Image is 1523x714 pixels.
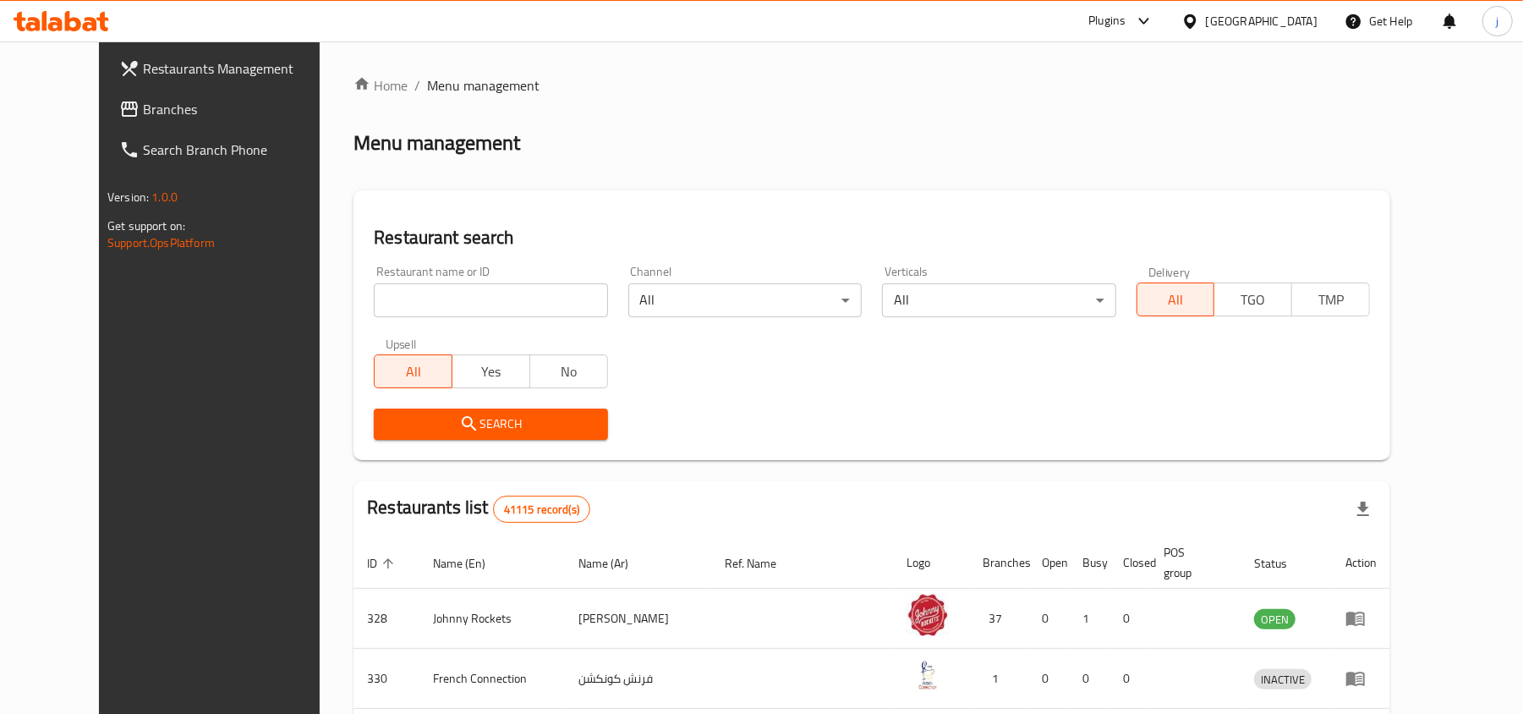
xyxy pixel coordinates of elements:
td: 0 [1069,649,1109,709]
span: No [537,360,601,384]
button: All [1137,283,1215,316]
span: Status [1254,553,1309,574]
td: 0 [1028,589,1069,649]
span: Get support on: [107,215,185,237]
span: TGO [1221,288,1285,312]
a: Branches [106,89,353,129]
span: Name (En) [433,553,507,574]
span: Search [387,414,594,435]
td: فرنش كونكشن [565,649,712,709]
label: Upsell [386,338,417,349]
div: Export file [1343,489,1383,530]
a: Support.OpsPlatform [107,232,215,254]
span: 41115 record(s) [494,502,589,518]
div: All [628,283,862,317]
button: TMP [1291,283,1370,316]
a: Restaurants Management [106,48,353,89]
span: ID [367,553,399,574]
span: TMP [1299,288,1363,312]
a: Home [353,75,408,96]
div: OPEN [1254,609,1296,629]
div: [GEOGRAPHIC_DATA] [1206,12,1318,30]
td: 0 [1109,649,1150,709]
span: Menu management [427,75,540,96]
th: Open [1028,537,1069,589]
span: INACTIVE [1254,670,1312,689]
div: INACTIVE [1254,669,1312,689]
button: TGO [1213,283,1292,316]
td: 1 [969,649,1028,709]
td: French Connection [419,649,565,709]
nav: breadcrumb [353,75,1390,96]
span: All [381,360,446,384]
td: 37 [969,589,1028,649]
h2: Menu management [353,129,520,157]
th: Busy [1069,537,1109,589]
span: POS group [1164,542,1220,583]
img: Johnny Rockets [907,594,949,636]
span: OPEN [1254,610,1296,629]
span: Version: [107,186,149,208]
th: Action [1332,537,1390,589]
span: Branches [143,99,340,119]
td: Johnny Rockets [419,589,565,649]
div: All [882,283,1115,317]
th: Closed [1109,537,1150,589]
span: Search Branch Phone [143,140,340,160]
h2: Restaurants list [367,495,590,523]
td: 328 [353,589,419,649]
div: Total records count [493,496,590,523]
a: Search Branch Phone [106,129,353,170]
button: Search [374,409,607,440]
th: Logo [893,537,969,589]
th: Branches [969,537,1028,589]
span: Ref. Name [726,553,799,574]
span: Name (Ar) [578,553,650,574]
div: Menu [1345,668,1377,689]
span: 1.0.0 [151,186,178,208]
img: French Connection [907,654,949,696]
h2: Restaurant search [374,225,1370,250]
button: Yes [452,354,530,388]
span: Restaurants Management [143,58,340,79]
button: No [529,354,608,388]
td: 0 [1028,649,1069,709]
td: 330 [353,649,419,709]
span: All [1144,288,1208,312]
div: Menu [1345,608,1377,629]
span: j [1496,12,1498,30]
input: Search for restaurant name or ID.. [374,283,607,317]
td: 0 [1109,589,1150,649]
span: Yes [459,360,523,384]
div: Plugins [1088,11,1126,31]
label: Delivery [1148,266,1191,277]
li: / [414,75,420,96]
button: All [374,354,452,388]
td: [PERSON_NAME] [565,589,712,649]
td: 1 [1069,589,1109,649]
